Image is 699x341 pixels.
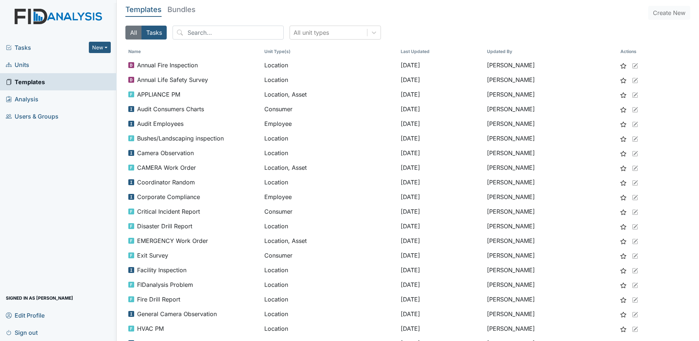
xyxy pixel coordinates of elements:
a: Edit [632,251,638,260]
td: [DATE] [398,292,484,307]
div: Type filter [125,26,167,40]
span: Sign out [6,327,38,338]
h5: Templates [125,6,162,13]
span: Consumer [264,251,292,260]
span: Location [264,266,288,274]
td: [PERSON_NAME] [484,175,617,190]
a: Edit [632,295,638,304]
td: [DATE] [398,175,484,190]
td: [DATE] [398,131,484,146]
a: Edit [632,163,638,172]
span: Consumer [264,105,292,113]
a: Edit [632,75,638,84]
a: Edit [632,149,638,157]
button: Create New [648,6,690,20]
span: EMERGENCY Work Order [137,236,208,245]
td: [PERSON_NAME] [484,131,617,146]
span: Annual Fire Inspection [137,61,198,70]
span: Location [264,324,288,333]
td: [DATE] [398,263,484,277]
span: Templates [6,76,45,87]
button: Tasks [141,26,167,40]
a: Edit [632,178,638,187]
td: [DATE] [398,190,484,204]
span: Location, Asset [264,90,307,99]
span: Facility Inspection [137,266,186,274]
td: [DATE] [398,248,484,263]
td: [DATE] [398,321,484,336]
th: Toggle SortBy [484,45,617,58]
span: Corporate Compliance [137,192,200,201]
span: Camera Observation [137,149,194,157]
span: Annual Life Safety Survey [137,75,208,84]
a: Edit [632,266,638,274]
span: Location [264,310,288,318]
a: Edit [632,280,638,289]
th: Unit Type(s) [261,45,398,58]
a: Tasks [6,43,89,52]
span: CAMERA Work Order [137,163,196,172]
td: [PERSON_NAME] [484,72,617,87]
a: Edit [632,61,638,70]
span: HVAC PM [137,324,164,333]
td: [DATE] [398,204,484,219]
a: Edit [632,310,638,318]
th: Actions [617,45,654,58]
td: [PERSON_NAME] [484,87,617,102]
span: FIDanalysis Problem [137,280,193,289]
span: Location [264,295,288,304]
td: [PERSON_NAME] [484,204,617,219]
h5: Bundles [167,6,196,13]
td: [DATE] [398,58,484,72]
th: Toggle SortBy [125,45,262,58]
span: Audit Consumers Charts [137,105,204,113]
a: Edit [632,90,638,99]
td: [PERSON_NAME] [484,116,617,131]
span: Location [264,61,288,70]
td: [DATE] [398,87,484,102]
td: [DATE] [398,72,484,87]
a: Edit [632,119,638,128]
span: Location, Asset [264,163,307,172]
span: Audit Employees [137,119,184,128]
a: Edit [632,222,638,231]
td: [PERSON_NAME] [484,219,617,233]
span: Location [264,75,288,84]
td: [DATE] [398,233,484,248]
td: [PERSON_NAME] [484,102,617,116]
td: [DATE] [398,277,484,292]
a: Edit [632,324,638,333]
div: All unit types [294,28,329,37]
span: Analysis [6,93,38,105]
td: [PERSON_NAME] [484,160,617,175]
a: Edit [632,236,638,245]
span: Location [264,280,288,289]
span: Location, Asset [264,236,307,245]
span: Employee [264,192,292,201]
span: Signed in as [PERSON_NAME] [6,292,73,304]
td: [DATE] [398,307,484,321]
td: [PERSON_NAME] [484,321,617,336]
span: Users & Groups [6,110,58,122]
span: Bushes/Landscaping inspection [137,134,224,143]
span: Location [264,178,288,187]
span: Location [264,149,288,157]
button: New [89,42,111,53]
td: [DATE] [398,116,484,131]
td: [PERSON_NAME] [484,277,617,292]
td: [PERSON_NAME] [484,248,617,263]
span: Exit Survey [137,251,168,260]
span: General Camera Observation [137,310,217,318]
span: Employee [264,119,292,128]
span: Disaster Drill Report [137,222,192,231]
td: [PERSON_NAME] [484,307,617,321]
input: Search... [173,26,284,40]
td: [PERSON_NAME] [484,233,617,248]
td: [PERSON_NAME] [484,263,617,277]
span: Fire Drill Report [137,295,180,304]
span: Units [6,59,29,70]
span: Coordinator Random [137,178,195,187]
span: Critical Incident Report [137,207,200,216]
th: Toggle SortBy [398,45,484,58]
